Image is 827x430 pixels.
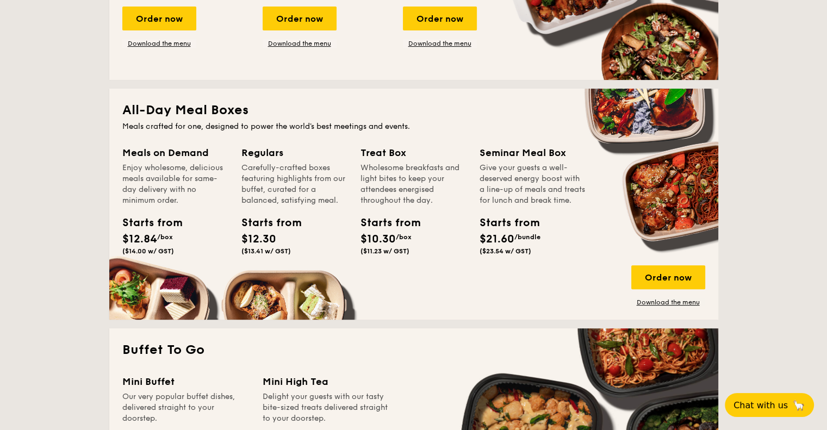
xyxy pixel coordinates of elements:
div: Meals on Demand [122,145,228,160]
div: Give your guests a well-deserved energy boost with a line-up of meals and treats for lunch and br... [480,163,586,206]
a: Download the menu [122,39,196,48]
div: Starts from [241,215,290,231]
div: Meals crafted for one, designed to power the world's best meetings and events. [122,121,705,132]
div: Carefully-crafted boxes featuring highlights from our buffet, curated for a balanced, satisfying ... [241,163,347,206]
span: 🦙 [792,399,805,412]
div: Treat Box [360,145,467,160]
div: Wholesome breakfasts and light bites to keep your attendees energised throughout the day. [360,163,467,206]
div: Order now [263,7,337,30]
div: Delight your guests with our tasty bite-sized treats delivered straight to your doorstep. [263,391,390,424]
div: Our very popular buffet dishes, delivered straight to your doorstep. [122,391,250,424]
button: Chat with us🦙 [725,393,814,417]
div: Regulars [241,145,347,160]
span: $12.84 [122,233,157,246]
span: /bundle [514,233,540,241]
span: ($11.23 w/ GST) [360,247,409,255]
h2: Buffet To Go [122,341,705,359]
div: Order now [631,265,705,289]
a: Download the menu [403,39,477,48]
div: Mini High Tea [263,374,390,389]
div: Starts from [360,215,409,231]
span: /box [396,233,412,241]
a: Download the menu [263,39,337,48]
span: $10.30 [360,233,396,246]
span: /box [157,233,173,241]
div: Order now [122,7,196,30]
span: ($13.41 w/ GST) [241,247,291,255]
a: Download the menu [631,298,705,307]
div: Starts from [480,215,528,231]
span: $21.60 [480,233,514,246]
span: Chat with us [733,400,788,410]
h2: All-Day Meal Boxes [122,102,705,119]
span: ($23.54 w/ GST) [480,247,531,255]
span: $12.30 [241,233,276,246]
div: Seminar Meal Box [480,145,586,160]
div: Mini Buffet [122,374,250,389]
div: Starts from [122,215,171,231]
span: ($14.00 w/ GST) [122,247,174,255]
div: Enjoy wholesome, delicious meals available for same-day delivery with no minimum order. [122,163,228,206]
div: Order now [403,7,477,30]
